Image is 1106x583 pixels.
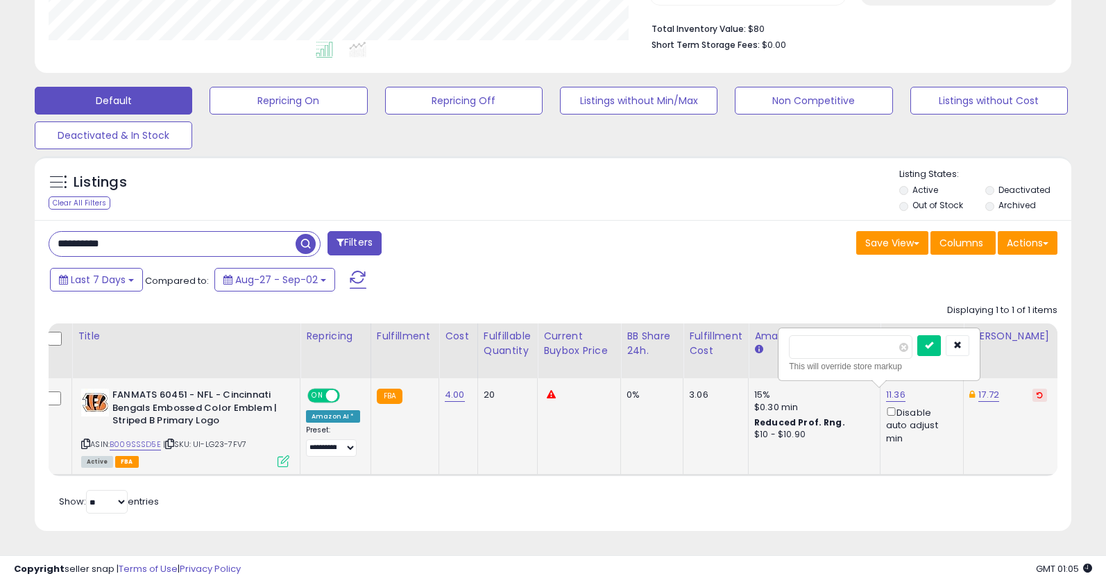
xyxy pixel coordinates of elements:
div: Disable auto adjust min [886,405,953,445]
a: B009SSSD5E [110,439,161,450]
div: BB Share 24h. [627,329,677,358]
button: Default [35,87,192,115]
button: Non Competitive [735,87,892,115]
span: FBA [115,456,139,468]
li: $80 [652,19,1047,36]
button: Filters [327,231,382,255]
div: Preset: [306,425,360,457]
a: 17.72 [978,388,999,402]
strong: Copyright [14,562,65,575]
button: Columns [930,231,996,255]
b: Total Inventory Value: [652,23,746,35]
a: Terms of Use [119,562,178,575]
div: Fulfillment Cost [689,329,742,358]
div: Cost [445,329,472,344]
button: Actions [998,231,1057,255]
a: Privacy Policy [180,562,241,575]
div: seller snap | | [14,563,241,576]
label: Active [912,184,938,196]
div: [PERSON_NAME] [969,329,1052,344]
label: Archived [998,199,1036,211]
div: Fulfillable Quantity [484,329,531,358]
div: Amazon Fees [754,329,874,344]
a: 4.00 [445,388,465,402]
div: Displaying 1 to 1 of 1 items [947,304,1057,317]
img: 4144oRebE6L._SL40_.jpg [81,389,109,416]
button: Listings without Min/Max [560,87,717,115]
h5: Listings [74,173,127,192]
div: Clear All Filters [49,196,110,210]
div: 0% [627,389,672,401]
span: Last 7 Days [71,273,126,287]
div: Fulfillment [377,329,433,344]
label: Deactivated [998,184,1050,196]
span: Show: entries [59,495,159,508]
span: $0.00 [762,38,786,51]
span: Aug-27 - Sep-02 [235,273,318,287]
span: OFF [338,390,360,402]
div: $0.30 min [754,401,869,414]
div: ASIN: [81,389,289,466]
div: 3.06 [689,389,738,401]
button: Last 7 Days [50,268,143,291]
button: Repricing On [210,87,367,115]
div: Current Buybox Price [543,329,615,358]
span: | SKU: UI-LG23-7FV7 [163,439,246,450]
span: Compared to: [145,274,209,287]
button: Repricing Off [385,87,543,115]
span: 2025-09-10 01:05 GMT [1036,562,1092,575]
span: Columns [939,236,983,250]
span: ON [309,390,326,402]
div: Repricing [306,329,365,344]
button: Listings without Cost [910,87,1068,115]
div: 20 [484,389,527,401]
button: Deactivated & In Stock [35,121,192,149]
b: Reduced Prof. Rng. [754,416,845,428]
div: This will override store markup [789,360,969,373]
a: 11.36 [886,388,905,402]
p: Listing States: [899,168,1071,181]
button: Aug-27 - Sep-02 [214,268,335,291]
label: Out of Stock [912,199,963,211]
small: Amazon Fees. [754,344,763,356]
div: $10 - $10.90 [754,429,869,441]
small: FBA [377,389,402,404]
div: Title [78,329,294,344]
b: FANMATS 60451 - NFL - Cincinnati Bengals Embossed Color Emblem | Striped B Primary Logo [112,389,281,431]
div: 15% [754,389,869,401]
b: Short Term Storage Fees: [652,39,760,51]
span: All listings currently available for purchase on Amazon [81,456,113,468]
div: Amazon AI * [306,410,360,423]
button: Save View [856,231,928,255]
